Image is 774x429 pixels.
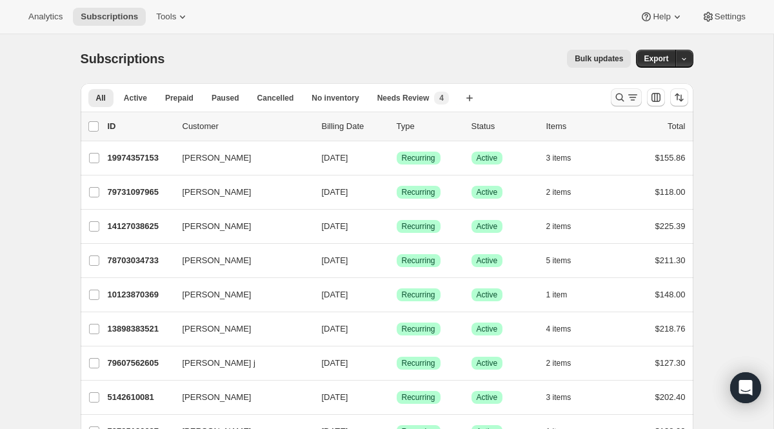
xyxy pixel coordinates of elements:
button: Sort the results [670,88,688,106]
span: Active [477,392,498,403]
button: [PERSON_NAME] [175,148,304,168]
button: [PERSON_NAME] [175,182,304,203]
span: $211.30 [655,255,686,265]
span: 1 item [546,290,568,300]
button: Bulk updates [567,50,631,68]
button: [PERSON_NAME] [175,284,304,305]
span: Active [477,255,498,266]
button: 3 items [546,388,586,406]
span: [PERSON_NAME] j [183,357,255,370]
span: [PERSON_NAME] [183,152,252,165]
span: 3 items [546,153,571,163]
span: $202.40 [655,392,686,402]
span: 4 [439,93,444,103]
div: Open Intercom Messenger [730,372,761,403]
p: Total [668,120,685,133]
p: Status [471,120,536,133]
span: Active [477,324,498,334]
button: Analytics [21,8,70,26]
span: Export [644,54,668,64]
span: Recurring [402,290,435,300]
span: Bulk updates [575,54,623,64]
span: 4 items [546,324,571,334]
div: Items [546,120,611,133]
span: [DATE] [322,358,348,368]
p: 79607562605 [108,357,172,370]
button: Export [636,50,676,68]
button: Create new view [459,89,480,107]
span: [DATE] [322,187,348,197]
span: Paused [212,93,239,103]
span: Prepaid [165,93,193,103]
span: Recurring [402,392,435,403]
span: Settings [715,12,746,22]
div: 78703034733[PERSON_NAME][DATE]SuccessRecurringSuccessActive5 items$211.30 [108,252,686,270]
button: [PERSON_NAME] [175,387,304,408]
p: 5142610081 [108,391,172,404]
span: Cancelled [257,93,294,103]
p: 14127038625 [108,220,172,233]
p: 13898383521 [108,323,172,335]
span: 3 items [546,392,571,403]
div: 79731097965[PERSON_NAME][DATE]SuccessRecurringSuccessActive2 items$118.00 [108,183,686,201]
span: All [96,93,106,103]
span: Active [477,187,498,197]
span: Analytics [28,12,63,22]
button: Settings [694,8,753,26]
span: Recurring [402,358,435,368]
span: $127.30 [655,358,686,368]
button: [PERSON_NAME] [175,250,304,271]
button: Help [632,8,691,26]
p: Billing Date [322,120,386,133]
p: 79731097965 [108,186,172,199]
span: Needs Review [377,93,430,103]
p: 78703034733 [108,254,172,267]
p: 10123870369 [108,288,172,301]
span: [DATE] [322,255,348,265]
button: 2 items [546,183,586,201]
span: Active [124,93,147,103]
span: [PERSON_NAME] [183,323,252,335]
span: Help [653,12,670,22]
span: [DATE] [322,324,348,334]
button: 4 items [546,320,586,338]
span: Active [477,221,498,232]
span: 2 items [546,187,571,197]
span: Active [477,358,498,368]
button: 2 items [546,354,586,372]
p: 19974357153 [108,152,172,165]
span: [DATE] [322,290,348,299]
span: Recurring [402,153,435,163]
div: 19974357153[PERSON_NAME][DATE]SuccessRecurringSuccessActive3 items$155.86 [108,149,686,167]
p: Customer [183,120,312,133]
button: Tools [148,8,197,26]
span: Subscriptions [81,12,138,22]
button: [PERSON_NAME] [175,319,304,339]
div: 10123870369[PERSON_NAME][DATE]SuccessRecurringSuccessActive1 item$148.00 [108,286,686,304]
span: 5 items [546,255,571,266]
span: 2 items [546,358,571,368]
span: $218.76 [655,324,686,334]
span: $225.39 [655,221,686,231]
p: ID [108,120,172,133]
div: 13898383521[PERSON_NAME][DATE]SuccessRecurringSuccessActive4 items$218.76 [108,320,686,338]
button: 1 item [546,286,582,304]
span: [PERSON_NAME] [183,391,252,404]
span: Subscriptions [81,52,165,66]
div: 14127038625[PERSON_NAME][DATE]SuccessRecurringSuccessActive2 items$225.39 [108,217,686,235]
button: Search and filter results [611,88,642,106]
button: Customize table column order and visibility [647,88,665,106]
span: Active [477,153,498,163]
span: [DATE] [322,392,348,402]
span: $118.00 [655,187,686,197]
span: Recurring [402,324,435,334]
div: 5142610081[PERSON_NAME][DATE]SuccessRecurringSuccessActive3 items$202.40 [108,388,686,406]
button: [PERSON_NAME] [175,216,304,237]
span: $155.86 [655,153,686,163]
span: Tools [156,12,176,22]
button: 2 items [546,217,586,235]
span: $148.00 [655,290,686,299]
span: [PERSON_NAME] [183,220,252,233]
div: Type [397,120,461,133]
button: 5 items [546,252,586,270]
